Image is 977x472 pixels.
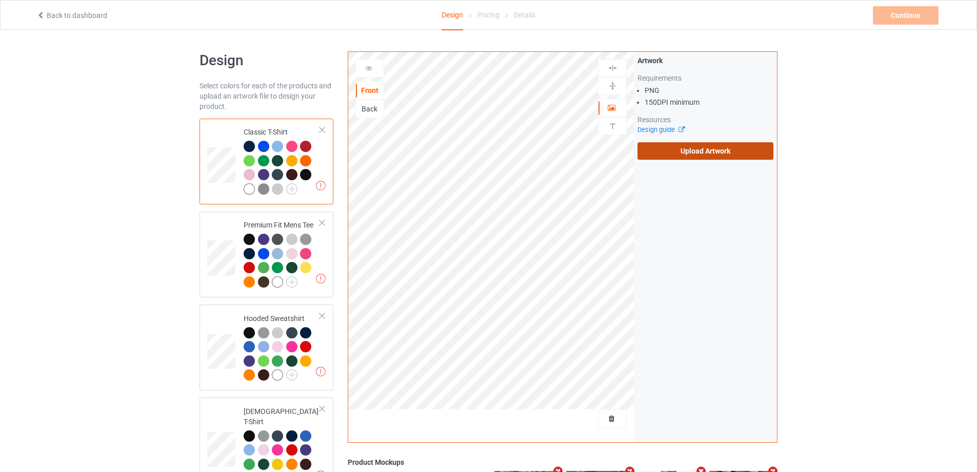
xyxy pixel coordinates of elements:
[637,142,773,160] label: Upload Artwork
[645,97,773,107] li: 150 DPI minimum
[36,11,107,20] a: Back to dashboard
[244,220,320,287] div: Premium Fit Mens Tee
[200,81,333,111] div: Select colors for each of the products and upload an artwork file to design your product.
[608,121,617,131] img: svg%3E%0A
[244,313,320,380] div: Hooded Sweatshirt
[608,63,617,73] img: svg%3E%0A
[637,126,684,134] a: Design guide
[316,367,326,376] img: exclamation icon
[200,51,333,70] h1: Design
[637,73,773,83] div: Requirements
[258,183,269,195] img: heather_texture.png
[286,276,297,288] img: svg+xml;base64,PD94bWwgdmVyc2lvbj0iMS4wIiBlbmNvZGluZz0iVVRGLTgiPz4KPHN2ZyB3aWR0aD0iMjJweCIgaGVpZ2...
[637,55,773,66] div: Artwork
[286,183,297,195] img: svg+xml;base64,PD94bWwgdmVyc2lvbj0iMS4wIiBlbmNvZGluZz0iVVRGLTgiPz4KPHN2ZyB3aWR0aD0iMjJweCIgaGVpZ2...
[200,305,333,390] div: Hooded Sweatshirt
[348,457,777,467] div: Product Mockups
[286,369,297,381] img: svg+xml;base64,PD94bWwgdmVyc2lvbj0iMS4wIiBlbmNvZGluZz0iVVRGLTgiPz4KPHN2ZyB3aWR0aD0iMjJweCIgaGVpZ2...
[200,212,333,297] div: Premium Fit Mens Tee
[637,115,773,125] div: Resources
[316,181,326,191] img: exclamation icon
[608,81,617,91] img: svg%3E%0A
[200,119,333,204] div: Classic T-Shirt
[244,127,320,194] div: Classic T-Shirt
[356,85,384,96] div: Front
[442,1,463,30] div: Design
[356,104,384,114] div: Back
[316,274,326,284] img: exclamation icon
[300,234,311,245] img: heather_texture.png
[477,1,500,29] div: Pricing
[514,1,535,29] div: Details
[645,85,773,96] li: PNG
